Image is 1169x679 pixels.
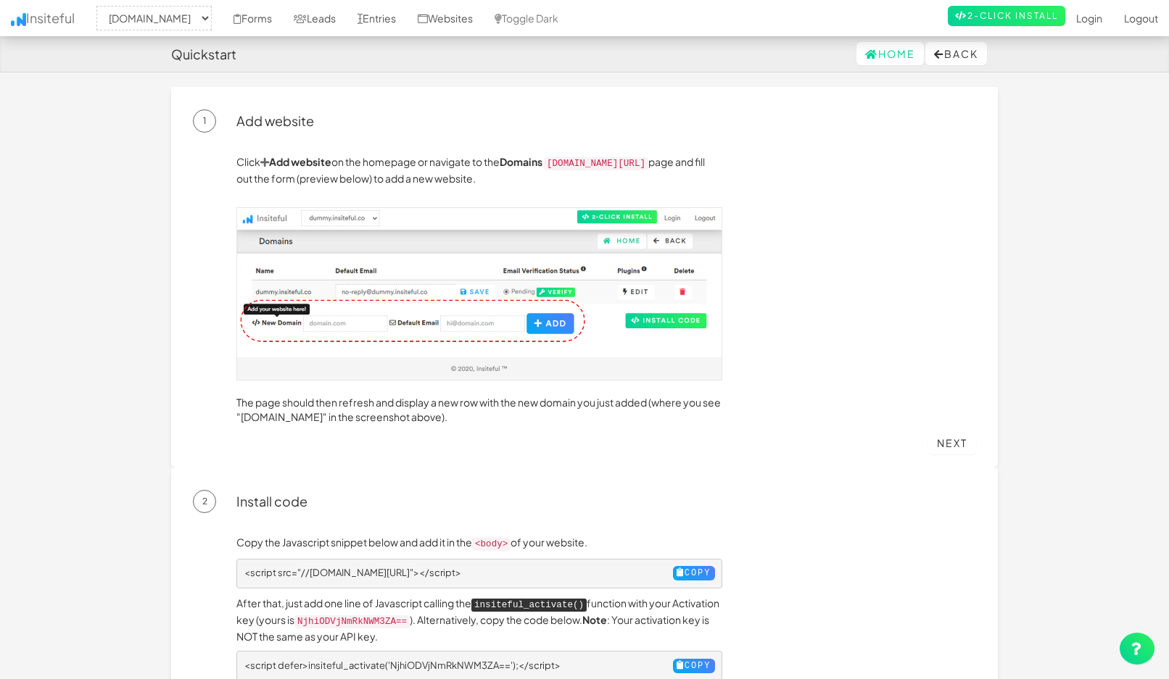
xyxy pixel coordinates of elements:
[11,13,26,26] img: icon.png
[236,493,307,509] a: Install code
[236,207,722,380] img: add-domain.jpg
[928,431,976,454] a: Next
[948,6,1065,26] a: 2-Click Install
[673,659,715,673] button: Copy
[471,599,587,612] kbd: insiteful_activate()
[673,566,715,580] button: Copy
[544,157,648,170] code: [DOMAIN_NAME][URL]
[582,613,607,626] b: Note
[856,42,924,65] a: Home
[236,535,722,551] p: Copy the Javascript snippet below and add it in the of your website.
[171,47,236,62] h4: Quickstart
[294,615,410,628] code: NjhiODVjNmRkNWM3ZA==
[193,109,216,133] span: 1
[244,567,461,578] span: <script src="//[DOMAIN_NAME][URL]"></script>
[500,155,542,168] a: Domains
[193,490,216,513] span: 2
[925,42,987,65] button: Back
[472,538,511,551] code: <body>
[236,395,722,424] p: The page should then refresh and display a new row with the new domain you just added (where you ...
[236,112,314,129] a: Add website
[236,596,722,643] p: After that, just add one line of Javascript calling the function with your Activation key (yours ...
[244,659,561,671] span: <script defer>insiteful_activate('NjhiODVjNmRkNWM3ZA==');</script>
[260,155,331,168] a: Add website
[236,154,722,186] p: Click on the homepage or navigate to the page and fill out the form (preview below) to add a new ...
